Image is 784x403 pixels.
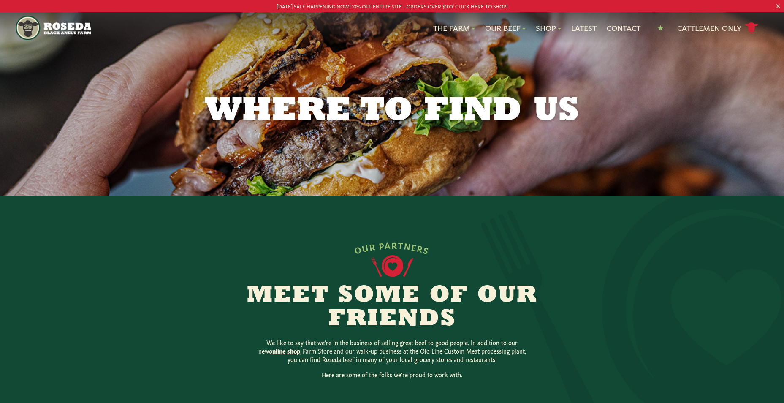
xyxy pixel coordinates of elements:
a: online shop [269,346,300,355]
span: U [361,242,370,253]
nav: Main Navigation [16,12,768,44]
span: E [411,242,418,252]
span: P [378,240,385,250]
h1: Where to Find Us [176,95,608,128]
a: Contact [607,22,640,33]
span: O [353,244,363,255]
span: S [423,245,431,255]
span: N [404,240,412,251]
a: Latest [571,22,597,33]
p: We like to say that we’re in the business of selling great beef to good people. In addition to ou... [257,338,527,363]
p: Here are some of the folks we’re proud to work with. [257,370,527,378]
span: R [417,243,425,253]
a: Our Beef [485,22,526,33]
span: A [385,240,392,250]
a: Cattlemen Only [677,21,758,35]
span: T [398,240,404,250]
span: R [391,240,398,249]
div: OUR PARTNERS [353,240,431,255]
a: Shop [536,22,561,33]
span: R [369,241,376,251]
h2: Meet Some of Our Friends [230,284,554,331]
a: The Farm [433,22,475,33]
img: https://roseda.com/wp-content/uploads/2021/05/roseda-25-header.png [16,16,91,40]
p: [DATE] SALE HAPPENING NOW! 10% OFF ENTIRE SITE - ORDERS OVER $100! CLICK HERE TO SHOP! [39,2,745,11]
